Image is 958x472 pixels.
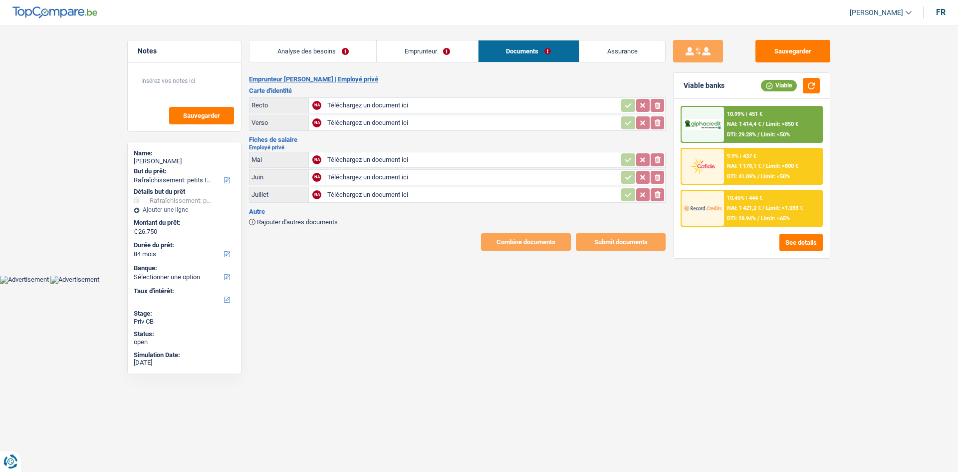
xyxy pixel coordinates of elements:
[684,81,724,90] div: Viable banks
[251,173,306,181] div: Juin
[249,40,376,62] a: Analyse des besoins
[134,241,233,249] label: Durée du prêt:
[249,87,666,94] h3: Carte d'identité
[684,119,721,130] img: AlphaCredit
[757,131,759,138] span: /
[684,157,721,175] img: Cofidis
[251,191,306,198] div: Juillet
[727,121,761,127] span: NAI: 1 414,4 €
[134,228,137,236] span: €
[757,173,759,180] span: /
[312,155,321,164] div: NA
[249,219,338,225] button: Rajouter d'autres documents
[249,145,666,150] h2: Employé privé
[766,121,798,127] span: Limit: >850 €
[134,287,233,295] label: Taux d'intérêt:
[761,80,797,91] div: Viable
[312,118,321,127] div: NA
[727,131,756,138] span: DTI: 29.28%
[757,215,759,222] span: /
[761,173,790,180] span: Limit: <50%
[727,173,756,180] span: DTI: 41.09%
[761,131,790,138] span: Limit: <50%
[684,199,721,217] img: Record Credits
[762,205,764,211] span: /
[134,167,233,175] label: But du prêt:
[727,205,761,211] span: NAI: 1 421,2 €
[779,234,823,251] button: See details
[576,233,666,251] button: Submit documents
[766,205,803,211] span: Limit: >1.033 €
[134,330,235,338] div: Status:
[134,188,235,196] div: Détails but du prêt
[50,276,99,284] img: Advertisement
[134,157,235,165] div: [PERSON_NAME]
[134,359,235,367] div: [DATE]
[134,310,235,318] div: Stage:
[727,215,756,222] span: DTI: 28.94%
[251,156,306,163] div: Mai
[850,8,903,17] span: [PERSON_NAME]
[727,153,756,159] div: 9.9% | 437 €
[134,264,233,272] label: Banque:
[134,219,233,227] label: Montant du prêt:
[727,163,761,169] span: NAI: 1 178,1 €
[249,136,666,143] h3: Fiches de salaire
[138,47,231,55] h5: Notes
[481,233,571,251] button: Combine documents
[377,40,478,62] a: Emprunteur
[755,40,830,62] button: Sauvegarder
[936,7,946,17] div: fr
[727,195,762,201] div: 10.45% | 444 €
[312,101,321,110] div: NA
[134,149,235,157] div: Name:
[762,121,764,127] span: /
[761,215,790,222] span: Limit: <65%
[134,351,235,359] div: Simulation Date:
[312,190,321,199] div: NA
[766,163,798,169] span: Limit: >800 €
[579,40,665,62] a: Assurance
[249,75,666,83] h2: Emprunteur [PERSON_NAME] | Employé privé
[12,6,97,18] img: TopCompare Logo
[762,163,764,169] span: /
[842,4,912,21] a: [PERSON_NAME]
[134,206,235,213] div: Ajouter une ligne
[134,338,235,346] div: open
[183,112,220,119] span: Sauvegarder
[134,318,235,326] div: Priv CB
[169,107,234,124] button: Sauvegarder
[251,101,306,109] div: Recto
[312,173,321,182] div: NA
[257,219,338,225] span: Rajouter d'autres documents
[727,111,762,117] div: 10.99% | 451 €
[249,208,666,215] h3: Autre
[479,40,579,62] a: Documents
[251,119,306,126] div: Verso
